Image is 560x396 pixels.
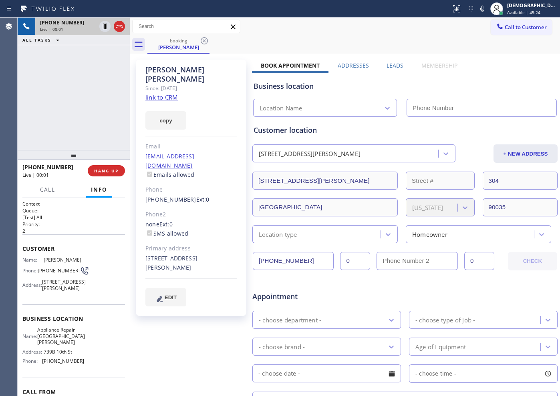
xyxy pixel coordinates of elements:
div: Phone2 [145,210,237,219]
span: [PERSON_NAME] [44,257,84,263]
span: Address: [22,282,42,288]
span: Name: [22,333,37,339]
span: [PHONE_NUMBER] [40,19,84,26]
span: EDIT [165,294,177,300]
label: Leads [387,62,403,69]
h2: Queue: [22,207,125,214]
span: Call From [22,388,125,396]
button: Info [86,182,112,198]
button: copy [145,111,186,130]
div: Cherri Stinnett [148,36,209,53]
span: Address: [22,349,44,355]
input: Apt. # [483,172,558,190]
button: EDIT [145,288,186,306]
span: Ext: 0 [196,196,209,203]
span: [STREET_ADDRESS][PERSON_NAME] [42,279,86,291]
label: Addresses [338,62,369,69]
span: [PHONE_NUMBER] [22,163,73,171]
input: Ext. [340,252,370,270]
h1: Context [22,200,125,207]
button: Mute [477,3,488,14]
a: link to CRM [145,93,178,101]
div: Since: [DATE] [145,84,237,93]
input: Street # [406,172,475,190]
h2: Priority: [22,221,125,228]
div: Business location [254,81,556,92]
span: Live | 00:01 [40,26,63,32]
span: [PHONE_NUMBER] [42,358,84,364]
span: Ext: 0 [159,220,173,228]
div: none [145,220,237,238]
input: Phone Number [407,99,557,117]
div: - choose type of job - [415,315,475,324]
div: - choose department - [259,315,321,324]
div: [DEMOGRAPHIC_DATA][PERSON_NAME] [507,2,558,9]
label: Membership [421,62,457,69]
span: - choose time - [415,370,456,377]
div: - choose brand - [259,342,305,351]
span: Available | 45:24 [507,10,540,15]
span: Phone: [22,358,42,364]
span: [PHONE_NUMBER] [38,268,80,274]
button: CHECK [508,252,557,270]
div: [STREET_ADDRESS][PERSON_NAME] [259,149,361,158]
a: [EMAIL_ADDRESS][DOMAIN_NAME] [145,152,194,169]
span: ALL TASKS [22,37,51,43]
p: [Test] All [22,214,125,221]
span: Phone: [22,268,38,274]
span: Customer [22,245,125,252]
input: ZIP [483,198,558,216]
button: Call to Customer [491,20,552,35]
div: Primary address [145,244,237,253]
div: [STREET_ADDRESS][PERSON_NAME] [145,254,237,272]
span: 739B 10th St [44,349,84,355]
span: Appliance Repair [GEOGRAPHIC_DATA][PERSON_NAME] [37,327,85,345]
input: Phone Number [253,252,334,270]
button: Call [35,182,60,198]
button: ALL TASKS [18,35,67,45]
div: Customer location [254,125,556,136]
span: Appointment [252,291,353,302]
button: Hold Customer [99,21,111,32]
input: Phone Number 2 [377,252,457,270]
div: Homeowner [412,230,447,239]
label: Book Appointment [261,62,320,69]
label: SMS allowed [145,230,188,237]
div: Location type [259,230,297,239]
input: City [252,198,398,216]
div: [PERSON_NAME] [PERSON_NAME] [145,65,237,84]
input: Search [133,20,240,33]
span: Call to Customer [505,24,547,31]
span: HANG UP [94,168,119,174]
a: [PHONE_NUMBER] [145,196,196,203]
span: Info [91,186,107,193]
span: Name: [22,257,44,263]
div: Age of Equipment [415,342,466,351]
div: Phone [145,185,237,194]
span: Business location [22,315,125,322]
input: SMS allowed [147,230,152,236]
input: Address [252,172,398,190]
div: Location Name [260,104,302,113]
p: 2 [22,228,125,234]
span: Live | 00:01 [22,172,49,178]
button: Hang up [114,21,125,32]
div: Email [145,142,237,151]
button: HANG UP [88,165,125,176]
button: + NEW ADDRESS [494,144,558,163]
input: Emails allowed [147,172,152,177]
div: booking [148,38,209,44]
input: Ext. 2 [464,252,494,270]
label: Emails allowed [145,171,195,178]
input: - choose date - [252,364,401,382]
span: Call [40,186,55,193]
div: [PERSON_NAME] [148,44,209,51]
